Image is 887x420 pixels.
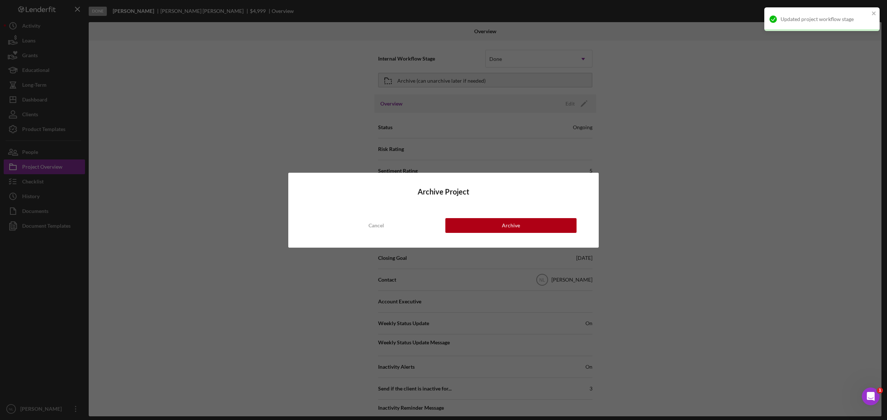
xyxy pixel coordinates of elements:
[502,218,520,233] div: Archive
[310,218,442,233] button: Cancel
[368,218,384,233] div: Cancel
[445,218,577,233] button: Archive
[877,388,883,393] span: 1
[310,187,577,196] h4: Archive Project
[781,16,869,22] div: Updated project workflow stage
[862,388,880,405] iframe: Intercom live chat
[871,10,877,17] button: close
